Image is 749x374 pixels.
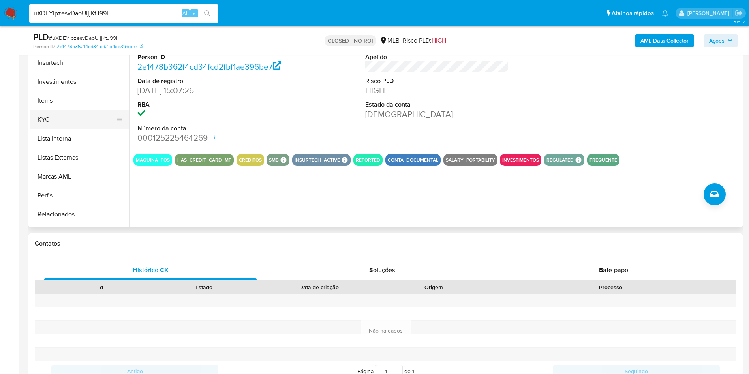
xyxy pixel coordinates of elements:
[640,34,689,47] b: AML Data Collector
[193,9,195,17] span: s
[261,283,377,291] div: Data de criação
[199,8,215,19] button: search-icon
[365,53,509,62] dt: Apelido
[388,283,480,291] div: Origem
[137,100,282,109] dt: RBA
[709,34,725,47] span: Ações
[158,283,250,291] div: Estado
[137,77,282,85] dt: Data de registro
[365,109,509,120] dd: [DEMOGRAPHIC_DATA]
[30,53,129,72] button: Insurtech
[687,9,732,17] p: magno.ferreira@mercadopago.com.br
[30,129,129,148] button: Lista Interna
[365,85,509,96] dd: HIGH
[30,91,129,110] button: Items
[137,132,282,143] dd: 000125225464269
[491,283,730,291] div: Processo
[29,8,218,19] input: Pesquise usuários ou casos...
[403,36,446,45] span: Risco PLD:
[612,9,654,17] span: Atalhos rápidos
[137,61,281,72] a: 2e1478b362f4cd34fcd2fbf1ae396be7
[30,72,129,91] button: Investimentos
[365,100,509,109] dt: Estado da conta
[379,36,400,45] div: MLB
[137,124,282,133] dt: Número da conta
[369,265,395,274] span: Soluções
[33,43,55,50] b: Person ID
[56,43,143,50] a: 2e1478b362f4cd34fcd2fbf1ae396be7
[30,167,129,186] button: Marcas AML
[49,34,117,42] span: # uXDEYIpzesvDaoUIjjKtJ99I
[30,224,129,243] button: Restrições Novo Mundo
[735,9,743,17] a: Sair
[662,10,668,17] a: Notificações
[734,19,745,25] span: 3.161.2
[635,34,694,47] button: AML Data Collector
[133,265,169,274] span: Histórico CX
[432,36,446,45] span: HIGH
[137,85,282,96] dd: [DATE] 15:07:26
[30,186,129,205] button: Perfis
[325,35,376,46] p: CLOSED - NO ROI
[704,34,738,47] button: Ações
[30,148,129,167] button: Listas Externas
[54,283,147,291] div: Id
[182,9,189,17] span: Alt
[365,77,509,85] dt: Risco PLD
[30,110,123,129] button: KYC
[137,53,282,62] dt: Person ID
[33,30,49,43] b: PLD
[35,240,736,248] h1: Contatos
[599,265,628,274] span: Bate-papo
[30,205,129,224] button: Relacionados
